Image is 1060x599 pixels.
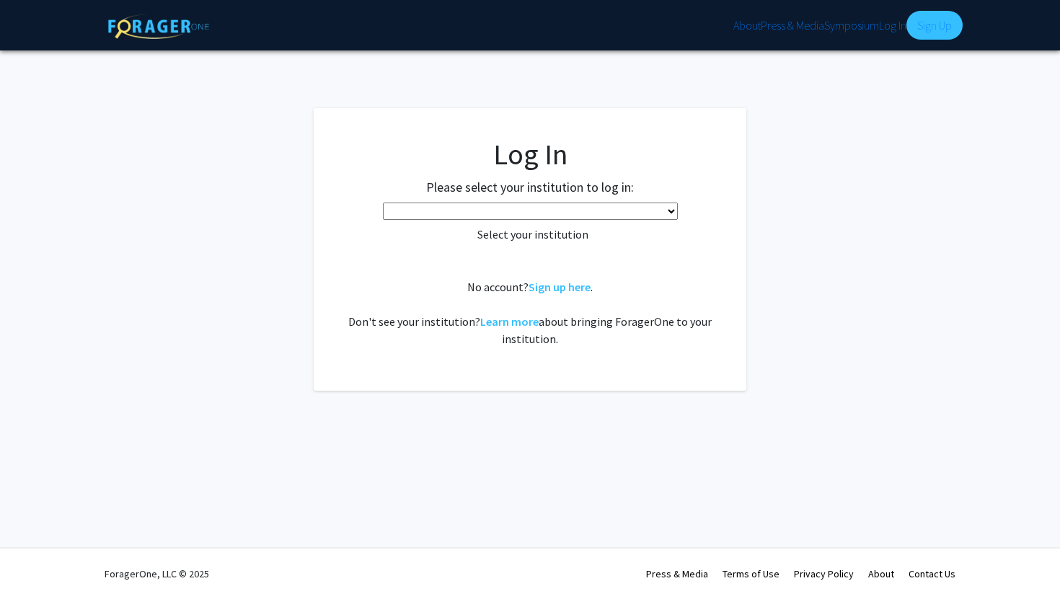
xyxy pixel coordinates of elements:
[105,549,209,599] div: ForagerOne, LLC © 2025
[477,227,588,241] span: Select your institution
[723,567,779,580] a: Terms of Use
[909,567,955,580] a: Contact Us
[646,567,708,580] a: Press & Media
[480,314,539,329] a: Learn more about bringing ForagerOne to your institution
[108,14,209,39] img: ForagerOne Logo
[529,280,591,294] a: Sign up here
[343,278,717,347] div: No account? . Don't see your institution? about bringing ForagerOne to your institution.
[343,137,717,172] h1: Log In
[906,11,963,40] a: Sign Up
[472,227,588,241] span: Select your institution
[868,567,894,580] a: About
[426,177,634,197] label: Please select your institution to log in:
[794,567,854,580] a: Privacy Policy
